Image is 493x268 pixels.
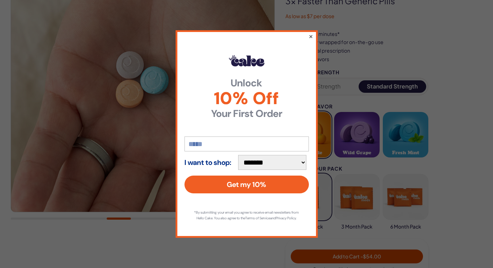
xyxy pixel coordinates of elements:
[184,90,309,107] span: 10% Off
[245,216,270,220] a: Terms of Service
[184,78,309,88] strong: Unlock
[308,32,313,41] button: ×
[276,216,296,220] a: Privacy Policy
[184,109,309,119] strong: Your First Order
[184,176,309,193] button: Get my 10%
[192,210,302,221] p: *By submitting your email you agree to receive email newsletters from Hello Cake. You also agree ...
[229,55,264,66] img: Hello Cake
[184,159,231,166] strong: I want to shop:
